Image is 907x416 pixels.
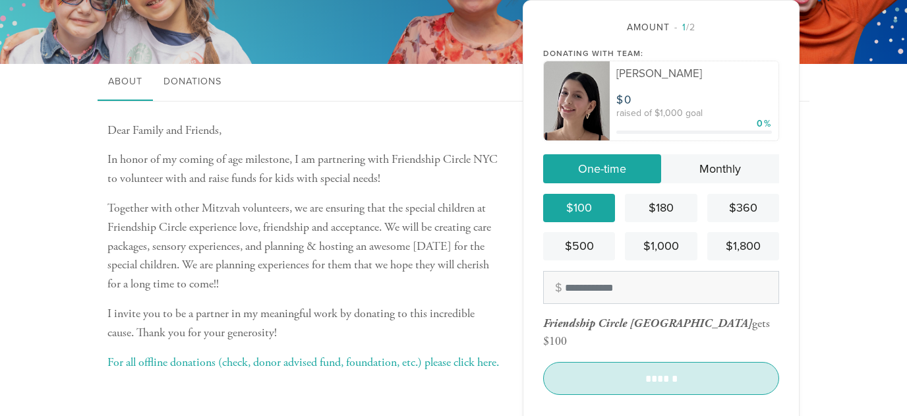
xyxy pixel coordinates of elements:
div: raised of $1,000 goal [616,109,772,118]
a: $1,800 [707,232,779,260]
a: About [98,64,153,101]
span: /2 [674,22,695,33]
a: One-time [543,154,661,183]
a: For all offline donations (check, donor advised fund, foundation, etc.) please click here. [107,355,499,370]
div: [PERSON_NAME] [616,68,772,79]
a: $180 [625,194,697,222]
p: I invite you to be a partner in my meaningful work by donating to this incredible cause. Thank yo... [107,305,503,343]
img: file [544,61,610,140]
a: $500 [543,232,615,260]
div: Donating with team: [543,47,779,59]
span: Friendship Circle [GEOGRAPHIC_DATA] [543,316,752,331]
div: $500 [548,237,610,255]
span: 0 [624,93,632,107]
div: gets [543,316,770,331]
div: $1,800 [713,237,774,255]
div: Amount [543,20,779,34]
div: $100 [548,199,610,217]
div: $180 [630,199,691,217]
a: $360 [707,194,779,222]
span: $ [616,93,624,107]
div: 0% [757,117,772,131]
a: $100 [543,194,615,222]
p: In honor of my coming of age milestone, I am partnering with Friendship Circle NYC to volunteer w... [107,150,503,189]
div: $1,000 [630,237,691,255]
span: 1 [682,22,686,33]
p: Together with other Mitzvah volunteers, we are ensuring that the special children at Friendship C... [107,199,503,294]
a: Monthly [661,154,779,183]
p: Dear Family and Friends, [107,121,503,140]
a: Donations [153,64,232,101]
a: $1,000 [625,232,697,260]
div: $360 [713,199,774,217]
div: $100 [543,334,567,349]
